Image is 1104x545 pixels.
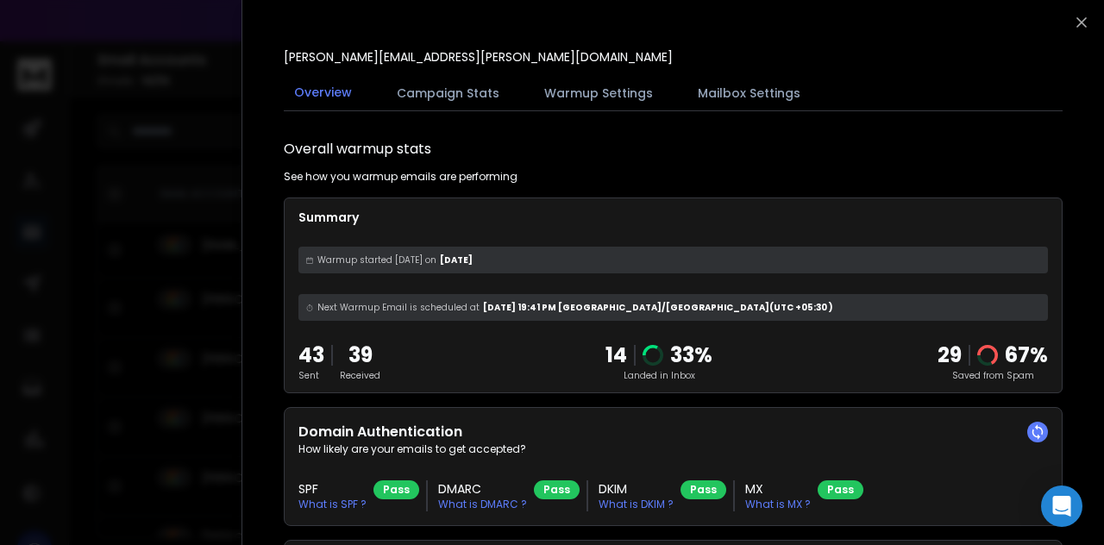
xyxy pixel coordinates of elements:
div: Pass [534,480,580,499]
p: Landed in Inbox [605,369,712,382]
p: What is DMARC ? [438,498,527,511]
div: [DATE] [298,247,1048,273]
button: Warmup Settings [534,74,663,112]
p: 67 % [1005,341,1048,369]
span: Warmup started [DATE] on [317,254,436,266]
button: Campaign Stats [386,74,510,112]
p: Sent [298,369,324,382]
h3: DMARC [438,480,527,498]
button: Overview [284,73,362,113]
div: Open Intercom Messenger [1041,485,1082,527]
div: Pass [681,480,726,499]
p: See how you warmup emails are performing [284,170,517,184]
p: Received [340,369,380,382]
p: What is SPF ? [298,498,367,511]
div: Pass [818,480,863,499]
div: [DATE] 19:41 PM [GEOGRAPHIC_DATA]/[GEOGRAPHIC_DATA] (UTC +05:30 ) [298,294,1048,321]
p: What is DKIM ? [599,498,674,511]
h2: Domain Authentication [298,422,1048,442]
span: Next Warmup Email is scheduled at [317,301,480,314]
strong: 29 [938,341,962,369]
p: Summary [298,209,1048,226]
h3: MX [745,480,811,498]
p: [PERSON_NAME][EMAIL_ADDRESS][PERSON_NAME][DOMAIN_NAME] [284,48,673,66]
h3: SPF [298,480,367,498]
button: Mailbox Settings [687,74,811,112]
p: 43 [298,341,324,369]
h3: DKIM [599,480,674,498]
p: What is MX ? [745,498,811,511]
p: 14 [605,341,627,369]
p: How likely are your emails to get accepted? [298,442,1048,456]
p: 33 % [670,341,712,369]
h1: Overall warmup stats [284,139,431,160]
p: 39 [340,341,380,369]
div: Pass [373,480,419,499]
p: Saved from Spam [938,369,1048,382]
